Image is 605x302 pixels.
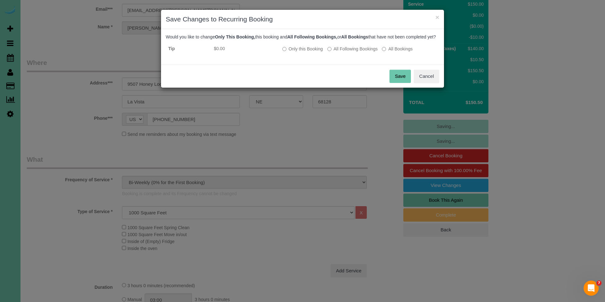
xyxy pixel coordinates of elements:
input: Only this Booking [282,47,286,51]
td: $0.00 [211,43,280,55]
label: All other bookings in the series will remain the same. [282,46,323,52]
b: Only This Booking, [215,34,255,39]
iframe: Intercom live chat [584,281,599,296]
button: × [435,14,439,20]
label: This and all the bookings after it will be changed. [327,46,378,52]
span: 7 [596,281,602,286]
input: All Following Bookings [327,47,331,51]
input: All Bookings [382,47,386,51]
b: All Bookings [341,34,368,39]
h3: Save Changes to Recurring Booking [166,15,439,24]
button: Cancel [414,70,439,83]
button: Save [389,70,411,83]
p: Would you like to change this booking and or that have not been completed yet? [166,34,439,40]
strong: Tip [168,46,175,51]
label: All bookings that have not been completed yet will be changed. [382,46,412,52]
b: All Following Bookings, [287,34,337,39]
